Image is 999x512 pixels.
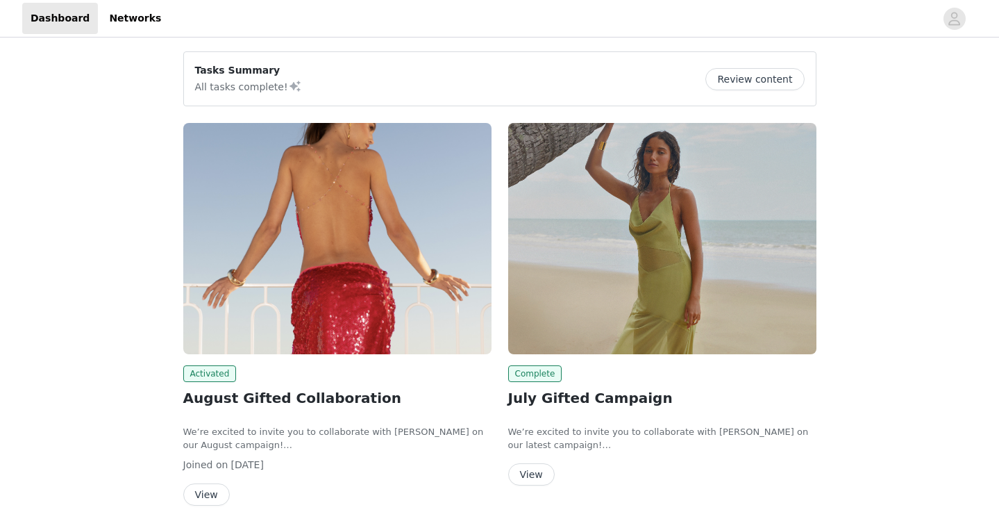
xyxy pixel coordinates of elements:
h2: August Gifted Collaboration [183,388,492,408]
span: [DATE] [231,459,264,470]
a: View [508,470,555,480]
button: Review content [705,68,804,90]
img: Peppermayo EU [183,123,492,354]
p: We’re excited to invite you to collaborate with [PERSON_NAME] on our August campaign! [183,425,492,452]
button: View [183,484,230,506]
span: Joined on [183,459,228,470]
div: avatar [948,8,961,30]
p: Tasks Summary [195,63,302,78]
span: Complete [508,365,562,382]
h2: July Gifted Campaign [508,388,816,408]
button: View [508,463,555,486]
span: Activated [183,365,237,382]
a: View [183,490,230,500]
img: Peppermayo AUS [508,123,816,354]
p: We’re excited to invite you to collaborate with [PERSON_NAME] on our latest campaign! [508,425,816,452]
p: All tasks complete! [195,78,302,94]
a: Dashboard [22,3,98,34]
a: Networks [101,3,169,34]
